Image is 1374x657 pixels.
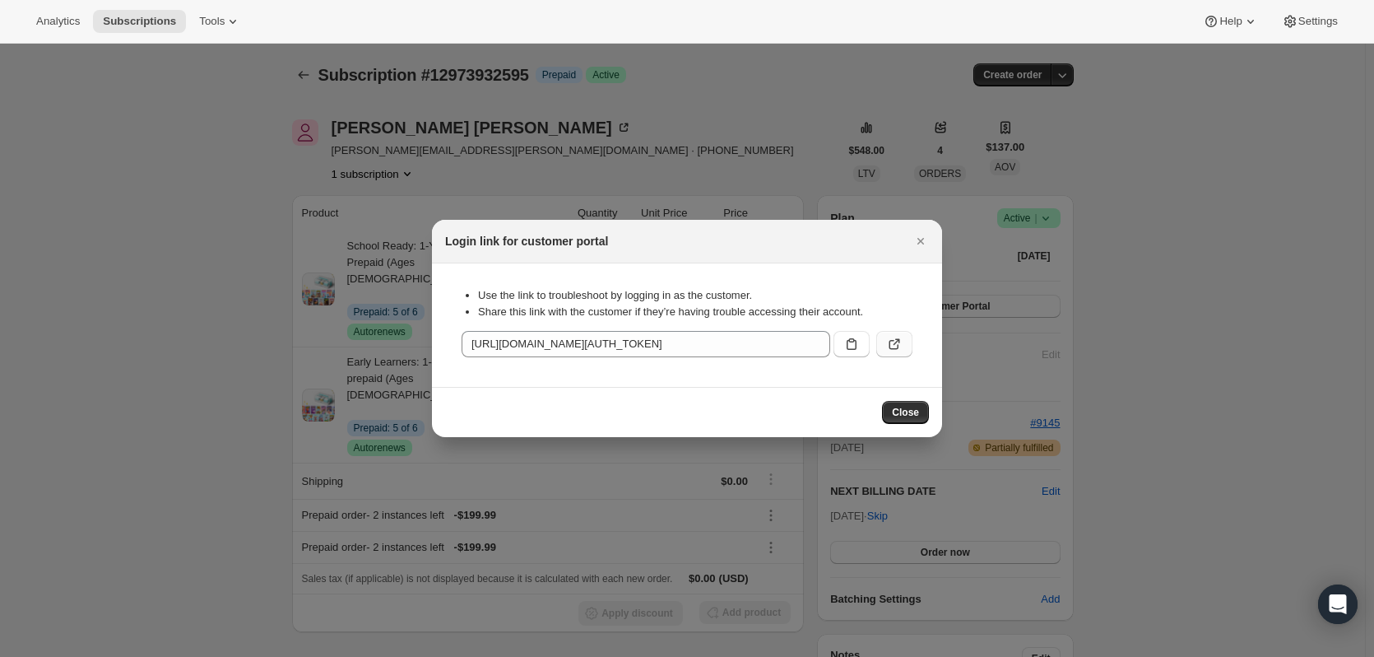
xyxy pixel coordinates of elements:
[1298,15,1338,28] span: Settings
[909,230,932,253] button: Close
[478,287,912,304] li: Use the link to troubleshoot by logging in as the customer.
[882,401,929,424] button: Close
[189,10,251,33] button: Tools
[36,15,80,28] span: Analytics
[1318,585,1358,624] div: Open Intercom Messenger
[1193,10,1268,33] button: Help
[445,233,608,249] h2: Login link for customer portal
[478,304,912,320] li: Share this link with the customer if they’re having trouble accessing their account.
[93,10,186,33] button: Subscriptions
[892,406,919,419] span: Close
[1219,15,1242,28] span: Help
[103,15,176,28] span: Subscriptions
[1272,10,1348,33] button: Settings
[199,15,225,28] span: Tools
[26,10,90,33] button: Analytics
